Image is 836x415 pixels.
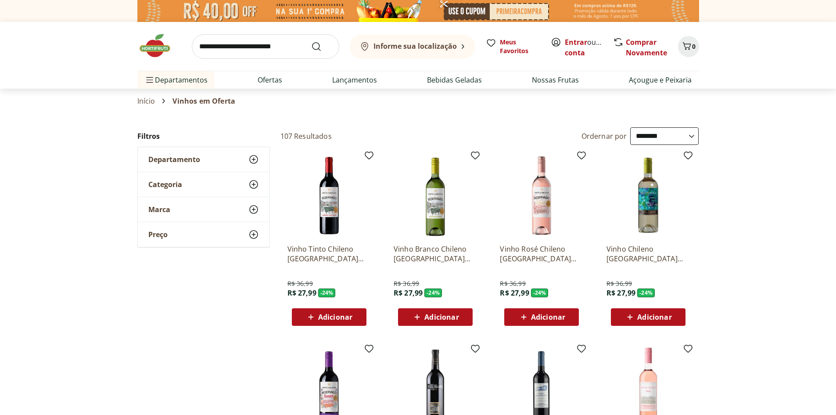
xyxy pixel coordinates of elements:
span: R$ 36,99 [287,279,313,288]
b: Informe sua localização [373,41,457,51]
span: R$ 27,99 [394,288,423,298]
span: - 24 % [531,289,549,297]
span: Meus Favoritos [500,38,540,55]
a: Vinho Rosé Chileno [GEOGRAPHIC_DATA] 750ml [500,244,583,263]
a: Vinho Branco Chileno [GEOGRAPHIC_DATA] Sauvignon Blanc 750ml [394,244,477,263]
span: R$ 36,99 [500,279,525,288]
img: Hortifruti [137,32,181,59]
img: Vinho Tinto Chileno Santa Carolina Reservado Carménère 750ml [287,154,371,237]
a: Açougue e Peixaria [629,75,692,85]
button: Adicionar [292,308,366,326]
img: Vinho Rosé Chileno Santa Carolina Reservado 750ml [500,154,583,237]
span: Adicionar [531,314,565,321]
input: search [192,34,339,59]
a: Vinho Tinto Chileno [GEOGRAPHIC_DATA] Carménère 750ml [287,244,371,263]
button: Preço [138,222,269,247]
button: Adicionar [504,308,579,326]
span: - 24 % [424,289,442,297]
span: Adicionar [424,314,459,321]
button: Informe sua localização [350,34,475,59]
img: Vinho Branco Chileno Santa Carolina Reservado Sauvignon Blanc 750ml [394,154,477,237]
button: Marca [138,197,269,222]
a: Início [137,97,155,105]
button: Menu [144,69,155,90]
a: Vinho Chileno [GEOGRAPHIC_DATA] Branco Suave 750ml [606,244,690,263]
span: 0 [692,42,696,51]
button: Categoria [138,172,269,197]
span: R$ 27,99 [500,288,529,298]
span: R$ 36,99 [394,279,419,288]
span: ou [565,37,604,58]
span: - 24 % [637,289,655,297]
span: Adicionar [318,314,352,321]
a: Criar conta [565,37,613,58]
span: Categoria [148,180,182,189]
span: Vinhos em Oferta [172,97,235,105]
span: Adicionar [637,314,671,321]
span: Marca [148,205,170,214]
button: Adicionar [398,308,473,326]
button: Departamento [138,147,269,172]
span: Departamento [148,155,200,164]
button: Adicionar [611,308,685,326]
img: Vinho Chileno Santa Carolina Reservado Branco Suave 750ml [606,154,690,237]
a: Entrar [565,37,587,47]
a: Meus Favoritos [486,38,540,55]
a: Comprar Novamente [626,37,667,58]
h2: 107 Resultados [280,131,332,141]
a: Nossas Frutas [532,75,579,85]
a: Bebidas Geladas [427,75,482,85]
a: Lançamentos [332,75,377,85]
span: - 24 % [318,289,336,297]
span: Preço [148,230,168,239]
button: Carrinho [678,36,699,57]
span: Departamentos [144,69,208,90]
span: R$ 36,99 [606,279,632,288]
label: Ordernar por [581,131,627,141]
span: R$ 27,99 [287,288,316,298]
button: Submit Search [311,41,332,52]
a: Ofertas [258,75,282,85]
span: R$ 27,99 [606,288,635,298]
h2: Filtros [137,127,270,145]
